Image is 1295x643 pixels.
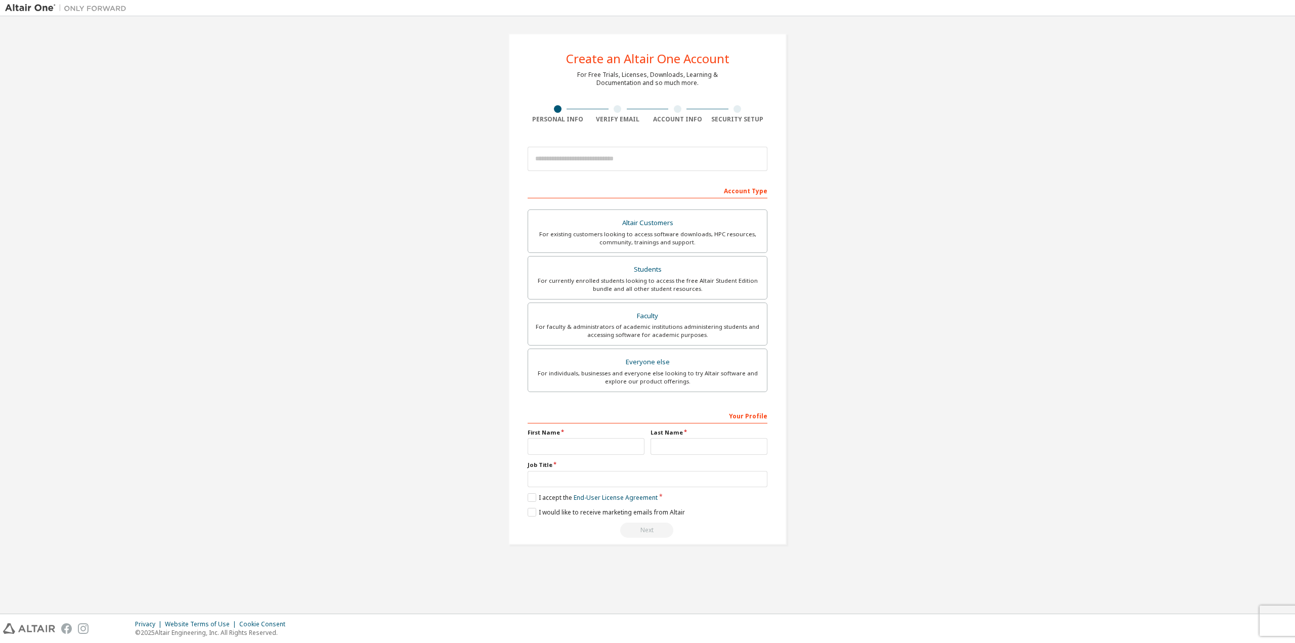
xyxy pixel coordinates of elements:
div: For existing customers looking to access software downloads, HPC resources, community, trainings ... [534,230,761,246]
img: instagram.svg [78,623,89,634]
label: Last Name [651,428,767,437]
div: Everyone else [534,355,761,369]
a: End-User License Agreement [574,493,658,502]
div: Security Setup [708,115,768,123]
div: Your Profile [528,407,767,423]
div: Faculty [534,309,761,323]
label: Job Title [528,461,767,469]
div: Account Type [528,182,767,198]
img: facebook.svg [61,623,72,634]
div: For faculty & administrators of academic institutions administering students and accessing softwa... [534,323,761,339]
div: For individuals, businesses and everyone else looking to try Altair software and explore our prod... [534,369,761,385]
div: Privacy [135,620,165,628]
img: Altair One [5,3,132,13]
div: Account Info [647,115,708,123]
div: Students [534,263,761,277]
div: For currently enrolled students looking to access the free Altair Student Edition bundle and all ... [534,277,761,293]
div: Altair Customers [534,216,761,230]
div: Cookie Consent [239,620,291,628]
label: I accept the [528,493,658,502]
div: Read and acccept EULA to continue [528,523,767,538]
label: First Name [528,428,644,437]
p: © 2025 Altair Engineering, Inc. All Rights Reserved. [135,628,291,637]
label: I would like to receive marketing emails from Altair [528,508,685,517]
div: Website Terms of Use [165,620,239,628]
div: For Free Trials, Licenses, Downloads, Learning & Documentation and so much more. [577,71,718,87]
div: Create an Altair One Account [566,53,729,65]
img: altair_logo.svg [3,623,55,634]
div: Personal Info [528,115,588,123]
div: Verify Email [588,115,648,123]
